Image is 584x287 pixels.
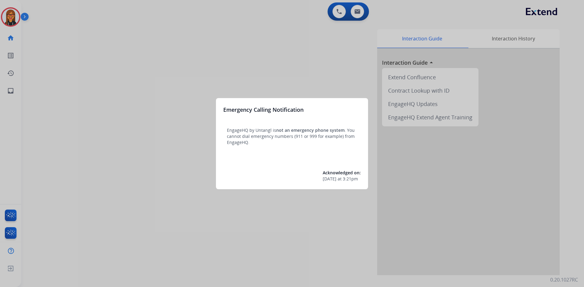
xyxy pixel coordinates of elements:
[550,276,578,283] p: 0.20.1027RC
[323,176,361,182] div: at
[276,127,345,133] span: not an emergency phone system
[227,127,357,145] p: EngageHQ by Untangl is . You cannot dial emergency numbers (911 or 999 for example) from EngageHQ.
[323,170,361,176] span: Acknowledged on:
[323,176,336,182] span: [DATE]
[223,105,304,114] h3: Emergency Calling Notification
[343,176,358,182] span: 3:21pm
